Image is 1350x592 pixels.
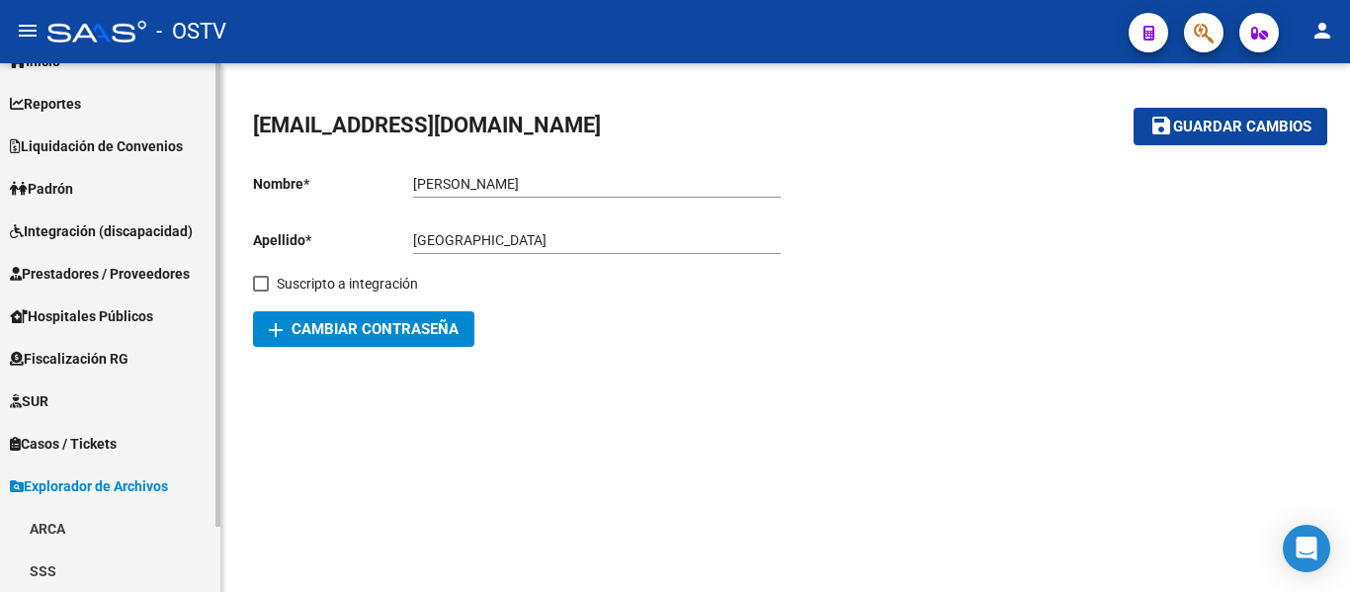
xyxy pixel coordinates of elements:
[10,263,190,285] span: Prestadores / Proveedores
[253,173,413,195] p: Nombre
[1149,114,1173,137] mat-icon: save
[1134,108,1327,144] button: Guardar cambios
[10,348,128,370] span: Fiscalización RG
[269,320,459,338] span: Cambiar Contraseña
[253,311,474,347] button: Cambiar Contraseña
[10,433,117,455] span: Casos / Tickets
[253,229,413,251] p: Apellido
[10,475,168,497] span: Explorador de Archivos
[10,93,81,115] span: Reportes
[10,135,183,157] span: Liquidación de Convenios
[10,178,73,200] span: Padrón
[10,305,153,327] span: Hospitales Públicos
[1173,119,1311,136] span: Guardar cambios
[277,272,418,296] span: Suscripto a integración
[253,113,601,137] span: [EMAIL_ADDRESS][DOMAIN_NAME]
[16,19,40,42] mat-icon: menu
[156,10,226,53] span: - OSTV
[10,220,193,242] span: Integración (discapacidad)
[10,390,48,412] span: SUR
[264,318,288,342] mat-icon: add
[1310,19,1334,42] mat-icon: person
[1283,525,1330,572] div: Open Intercom Messenger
